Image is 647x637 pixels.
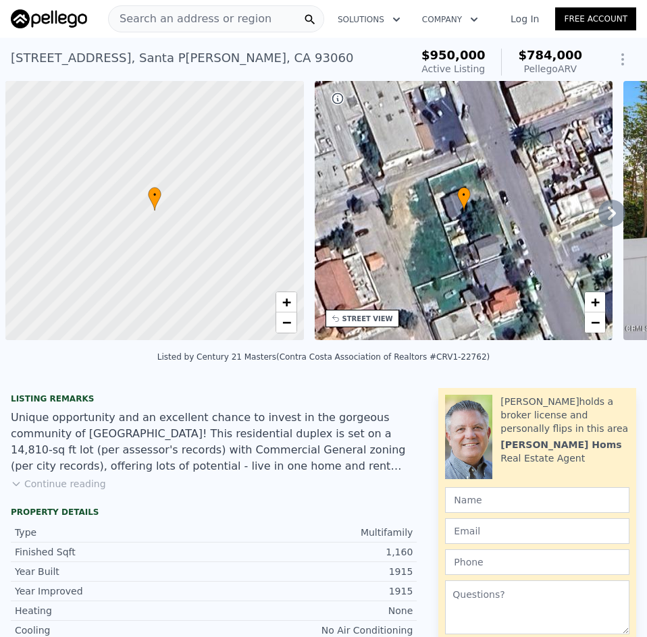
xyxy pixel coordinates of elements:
span: − [591,314,600,331]
div: Multifamily [214,526,413,539]
span: • [148,189,161,201]
div: 1,160 [214,545,413,559]
button: Show Options [609,46,636,73]
a: Zoom in [276,292,296,312]
button: Solutions [327,7,411,32]
div: 1915 [214,584,413,598]
span: Active Listing [421,63,485,74]
div: Listed by Century 21 Masters (Contra Costa Association of Realtors #CRV1-22762) [157,352,490,362]
a: Zoom out [585,312,605,333]
input: Name [445,487,629,513]
div: None [214,604,413,617]
span: • [457,189,471,201]
div: 1915 [214,565,413,578]
a: Zoom out [276,312,296,333]
input: Email [445,518,629,544]
div: Finished Sqft [15,545,214,559]
div: Cooling [15,624,214,637]
a: Zoom in [585,292,605,312]
div: Pellego ARV [518,62,582,76]
div: Year Improved [15,584,214,598]
div: [PERSON_NAME]holds a broker license and personally flips in this area [500,395,629,435]
div: • [148,187,161,211]
span: Search an address or region [109,11,271,27]
div: Heating [15,604,214,617]
a: Log In [494,12,555,26]
div: [PERSON_NAME] Homs [500,438,621,451]
span: + [282,294,290,310]
button: Continue reading [11,477,106,491]
div: STREET VIEW [342,314,393,324]
div: Real Estate Agent [500,451,585,465]
div: Year Built [15,565,214,578]
div: Listing remarks [11,393,417,404]
a: Free Account [555,7,636,30]
input: Phone [445,549,629,575]
span: − [282,314,290,331]
div: • [457,187,471,211]
div: Property details [11,507,417,518]
div: No Air Conditioning [214,624,413,637]
img: Pellego [11,9,87,28]
span: + [591,294,600,310]
span: $950,000 [421,48,486,62]
div: Type [15,526,214,539]
span: $784,000 [518,48,582,62]
div: Unique opportunity and an excellent chance to invest in the gorgeous community of [GEOGRAPHIC_DAT... [11,410,417,474]
button: Company [411,7,489,32]
div: [STREET_ADDRESS] , Santa P[PERSON_NAME] , CA 93060 [11,49,353,67]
